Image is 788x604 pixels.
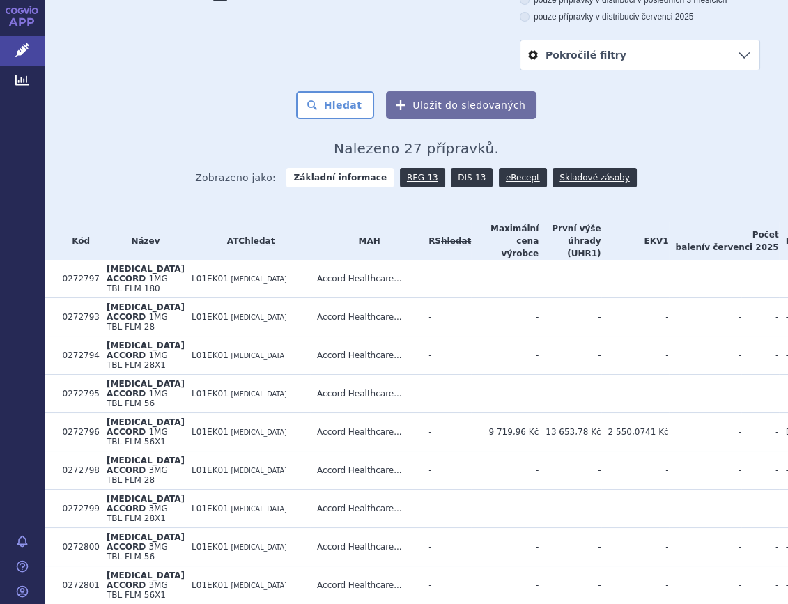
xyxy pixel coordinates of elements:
td: 13 653,78 Kč [539,413,601,451]
span: L01EK01 [192,580,229,590]
td: 0272797 [55,260,99,298]
span: 1MG TBL FLM 56X1 [107,427,168,447]
td: - [422,298,471,336]
span: [MEDICAL_DATA] [231,582,287,589]
span: [MEDICAL_DATA] ACCORD [107,341,185,360]
td: - [601,336,669,375]
td: Accord Healthcare... [310,260,422,298]
td: - [539,528,601,566]
td: - [601,298,669,336]
td: - [669,490,742,528]
td: - [422,260,471,298]
span: [MEDICAL_DATA] [231,543,287,551]
td: - [471,336,539,375]
td: - [741,375,778,413]
span: [MEDICAL_DATA] [231,313,287,321]
td: - [601,260,669,298]
td: - [741,298,778,336]
span: [MEDICAL_DATA] ACCORD [107,494,185,513]
th: ATC [185,222,310,260]
td: - [741,260,778,298]
span: 3MG TBL FLM 28 [107,465,168,485]
td: 2 550,0741 Kč [601,413,669,451]
span: Nalezeno 27 přípravků. [334,140,499,157]
span: 3MG TBL FLM 56 [107,542,168,562]
td: - [539,336,601,375]
td: - [669,528,742,566]
td: - [422,413,471,451]
span: [MEDICAL_DATA] ACCORD [107,264,185,284]
td: Accord Healthcare... [310,413,422,451]
span: L01EK01 [192,542,229,552]
span: L01EK01 [192,274,229,284]
td: 0272793 [55,298,99,336]
span: L01EK01 [192,427,229,437]
td: Accord Healthcare... [310,298,422,336]
td: Accord Healthcare... [310,490,422,528]
td: Accord Healthcare... [310,451,422,490]
span: [MEDICAL_DATA] ACCORD [107,302,185,322]
span: 3MG TBL FLM 28X1 [107,504,168,523]
th: Název [100,222,185,260]
span: 1MG TBL FLM 28X1 [107,350,168,370]
span: L01EK01 [192,504,229,513]
th: První výše úhrady (UHR1) [539,222,601,260]
span: [MEDICAL_DATA] [231,390,287,398]
td: Accord Healthcare... [310,528,422,566]
th: EKV1 [601,222,669,260]
td: - [471,298,539,336]
span: [MEDICAL_DATA] ACCORD [107,571,185,590]
td: - [601,528,669,566]
span: L01EK01 [192,389,229,398]
td: - [601,490,669,528]
td: - [471,490,539,528]
span: [MEDICAL_DATA] [231,467,287,474]
span: v červenci 2025 [704,242,778,252]
td: - [422,451,471,490]
td: - [422,375,471,413]
td: - [539,375,601,413]
td: Accord Healthcare... [310,375,422,413]
td: - [741,336,778,375]
td: - [539,298,601,336]
td: 0272799 [55,490,99,528]
td: - [669,298,742,336]
td: - [669,451,742,490]
span: v červenci 2025 [635,12,693,22]
td: 0272798 [55,451,99,490]
span: Zobrazeno jako: [195,168,276,187]
del: hledat [441,236,471,246]
a: vyhledávání neobsahuje žádnou platnou referenční skupinu [441,236,471,246]
td: - [471,528,539,566]
span: [MEDICAL_DATA] ACCORD [107,379,185,398]
td: - [601,451,669,490]
th: MAH [310,222,422,260]
span: [MEDICAL_DATA] [231,275,287,283]
a: Pokročilé filtry [520,40,759,70]
th: Maximální cena výrobce [471,222,539,260]
span: 3MG TBL FLM 56X1 [107,580,168,600]
span: [MEDICAL_DATA] ACCORD [107,532,185,552]
span: L01EK01 [192,350,229,360]
td: - [539,451,601,490]
span: 1MG TBL FLM 56 [107,389,168,408]
span: [MEDICAL_DATA] ACCORD [107,456,185,475]
a: DIS-13 [451,168,493,187]
span: L01EK01 [192,312,229,322]
td: - [422,336,471,375]
td: - [539,490,601,528]
td: 0272794 [55,336,99,375]
td: 0272796 [55,413,99,451]
button: Uložit do sledovaných [386,91,536,119]
span: [MEDICAL_DATA] [231,352,287,359]
td: - [669,336,742,375]
td: - [741,413,778,451]
td: - [741,451,778,490]
td: - [539,260,601,298]
a: REG-13 [400,168,445,187]
th: Kód [55,222,99,260]
span: [MEDICAL_DATA] [231,505,287,513]
th: RS [422,222,471,260]
span: [MEDICAL_DATA] [231,428,287,436]
td: - [669,375,742,413]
